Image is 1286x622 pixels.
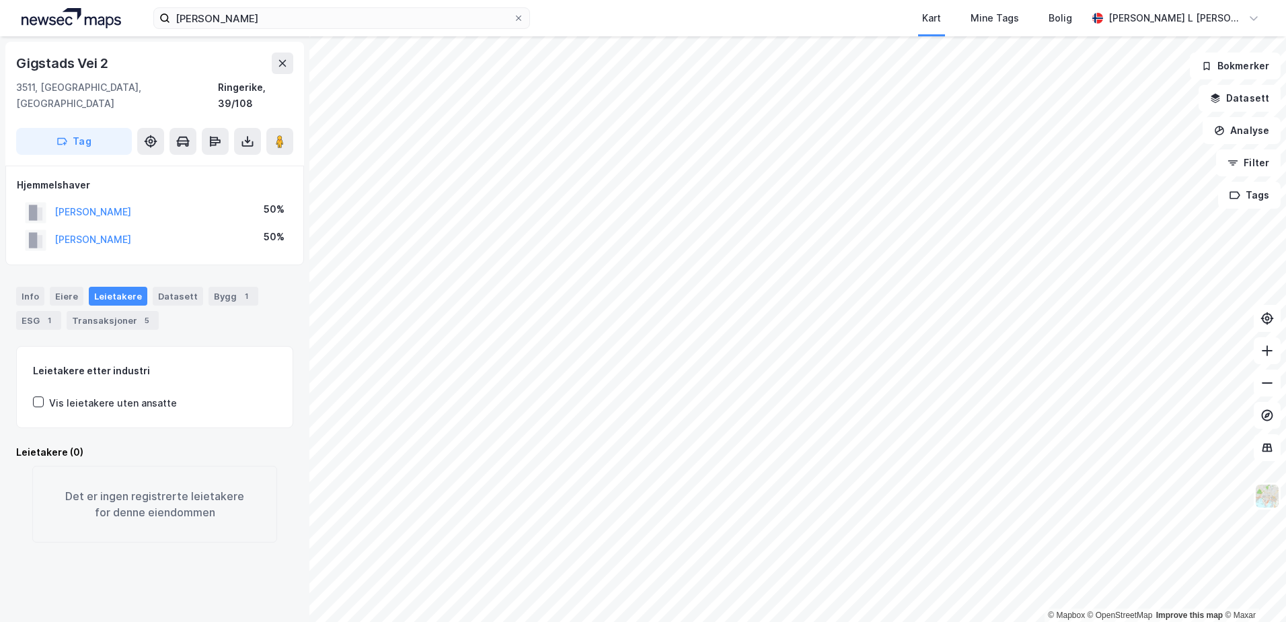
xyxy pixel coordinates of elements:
[42,314,56,327] div: 1
[16,79,218,112] div: 3511, [GEOGRAPHIC_DATA], [GEOGRAPHIC_DATA]
[264,201,285,217] div: 50%
[1219,557,1286,622] div: Kontrollprogram for chat
[239,289,253,303] div: 1
[218,79,293,112] div: Ringerike, 39/108
[16,444,293,460] div: Leietakere (0)
[33,363,276,379] div: Leietakere etter industri
[1219,557,1286,622] iframe: Chat Widget
[1199,85,1281,112] button: Datasett
[140,314,153,327] div: 5
[32,466,277,543] div: Det er ingen registrerte leietakere for denne eiendommen
[1216,149,1281,176] button: Filter
[1203,117,1281,144] button: Analyse
[1190,53,1281,79] button: Bokmerker
[1156,611,1223,620] a: Improve this map
[153,287,203,306] div: Datasett
[50,287,83,306] div: Eiere
[67,311,159,330] div: Transaksjoner
[22,8,121,28] img: logo.a4113a55bc3d86da70a041830d287a7e.svg
[89,287,147,306] div: Leietakere
[1088,611,1153,620] a: OpenStreetMap
[264,229,285,245] div: 50%
[16,311,61,330] div: ESG
[1049,10,1072,26] div: Bolig
[16,128,132,155] button: Tag
[209,287,258,306] div: Bygg
[170,8,513,28] input: Søk på adresse, matrikkel, gårdeiere, leietakere eller personer
[49,395,177,411] div: Vis leietakere uten ansatte
[1108,10,1243,26] div: [PERSON_NAME] L [PERSON_NAME]
[16,287,44,306] div: Info
[17,177,293,193] div: Hjemmelshaver
[971,10,1019,26] div: Mine Tags
[922,10,941,26] div: Kart
[16,53,111,74] div: Gigstads Vei 2
[1048,611,1085,620] a: Mapbox
[1218,182,1281,209] button: Tags
[1254,483,1280,509] img: Z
